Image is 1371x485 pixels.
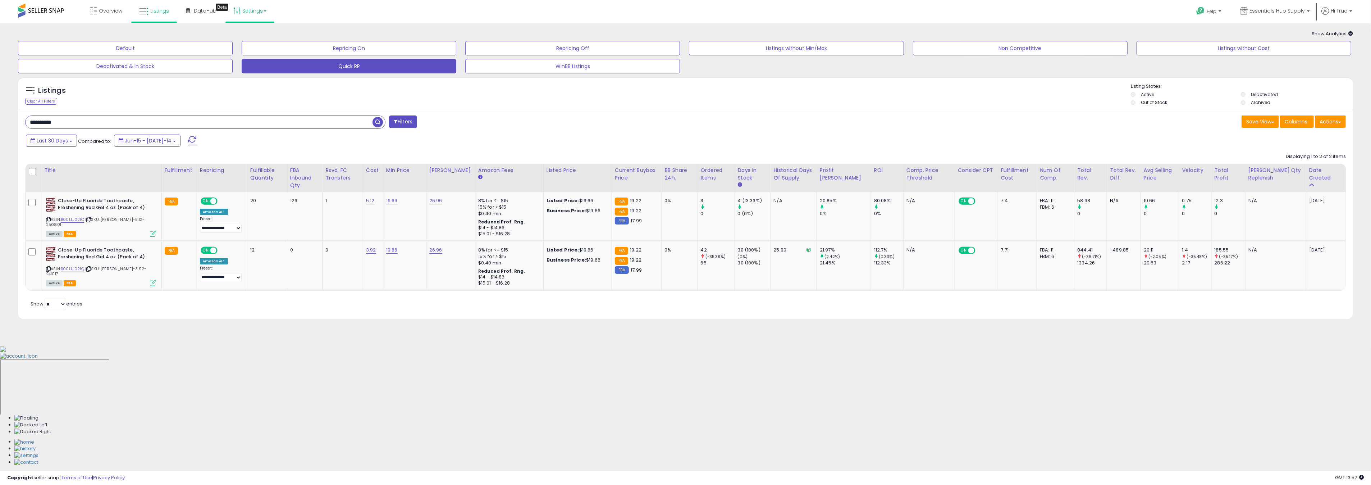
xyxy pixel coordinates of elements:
span: Essentials Hub Supply [1249,7,1305,14]
div: N/A [906,198,949,204]
span: Jun-15 - [DATE]-14 [125,137,172,144]
div: Displaying 1 to 2 of 2 items [1286,153,1346,160]
div: 126 [290,198,317,204]
div: 1 [325,198,357,204]
div: 4 (13.33%) [738,198,771,204]
span: Overview [99,7,122,14]
div: $0.40 min [478,210,538,217]
div: Total Rev. Diff. [1110,167,1137,182]
div: Cost [366,167,380,174]
div: $19.66 [547,257,606,263]
div: Date Created [1309,167,1343,182]
img: Floating [14,415,38,422]
small: FBA [615,198,628,205]
div: 0% [664,247,692,253]
div: 844.41 [1077,247,1107,253]
div: -489.85 [1110,247,1135,253]
b: Close-Up Fluoride Toothpaste, Freshening Red Gel 4 oz (Pack of 4) [58,247,145,262]
div: Amazon AI * [200,258,228,264]
span: Columns [1285,118,1307,125]
span: 19.22 [630,257,641,263]
div: Fulfillment [165,167,194,174]
div: Title [44,167,159,174]
th: Please note that this number is a calculation based on your required days of coverage and your ve... [1245,164,1306,192]
div: 20 [250,198,282,204]
a: 5.12 [366,197,375,204]
div: ROI [874,167,900,174]
small: Days In Stock. [738,182,742,188]
div: N/A [906,247,949,253]
button: Deactivated & In Stock [18,59,233,73]
div: 25.90 [773,247,811,253]
div: Clear All Filters [25,98,57,105]
div: 0 [1144,210,1179,217]
p: Listing States: [1131,83,1353,90]
button: Non Competitive [913,41,1128,55]
span: ON [959,248,968,254]
div: 0% [820,210,871,217]
small: (2.42%) [824,254,840,259]
div: Days In Stock [738,167,768,182]
button: Quick RP [242,59,456,73]
span: ON [959,198,968,204]
small: (0%) [738,254,748,259]
button: WinBB Listings [465,59,680,73]
div: $14 - $14.86 [478,225,538,231]
span: 17.99 [631,267,642,273]
div: Preset: [200,266,242,282]
div: Amazon Fees [478,167,540,174]
span: ON [201,198,210,204]
div: $0.40 min [478,260,538,266]
div: Ordered Items [701,167,732,182]
div: $15.01 - $16.28 [478,231,538,237]
span: Last 30 Days [37,137,68,144]
label: Active [1141,91,1154,98]
div: Repricing [200,167,244,174]
div: N/A [1248,247,1301,253]
img: 51JSNSV0bvL._SL40_.jpg [46,198,56,212]
span: Show: entries [31,300,82,307]
button: Listings without Min/Max [689,41,904,55]
span: OFF [974,198,986,204]
img: Docked Right [14,429,51,435]
b: Reduced Prof. Rng. [478,268,525,274]
div: Total Profit [1215,167,1242,182]
div: 0% [874,210,903,217]
img: Contact [14,459,38,466]
b: Business Price: [547,257,586,263]
b: Listed Price: [547,246,579,253]
div: 21.97% [820,247,871,253]
span: Compared to: [78,138,111,145]
span: | SKU: [PERSON_NAME]-3.92-241017 [46,266,146,277]
a: B00LLJ021Q [61,266,84,272]
b: Reduced Prof. Rng. [478,219,525,225]
span: 19.22 [630,197,641,204]
div: 20.53 [1144,260,1179,266]
div: 0 [325,247,357,253]
div: 0 [1077,210,1107,217]
div: 0 (0%) [738,210,771,217]
a: Help [1191,1,1229,23]
a: Hi Truc [1321,7,1352,23]
img: Settings [14,452,38,459]
small: FBM [615,217,629,225]
small: (-35.38%) [705,254,726,259]
span: ON [201,248,210,254]
div: FBM: 6 [1040,253,1069,260]
i: Get Help [1196,6,1205,15]
div: $19.66 [547,247,606,253]
button: Last 30 Days [26,135,77,147]
img: 51JSNSV0bvL._SL40_.jpg [46,247,56,261]
div: FBM: 6 [1040,204,1069,210]
img: Docked Left [14,422,47,429]
span: Listings [150,7,169,14]
div: [PERSON_NAME] Qty Replenish [1248,167,1303,182]
div: 112.33% [874,260,903,266]
a: 19.66 [386,246,398,254]
small: FBA [165,247,178,255]
a: 3.92 [366,246,376,254]
span: FBA [64,231,76,237]
b: Listed Price: [547,197,579,204]
div: Fulfillable Quantity [250,167,284,182]
div: Profit [PERSON_NAME] [820,167,868,182]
